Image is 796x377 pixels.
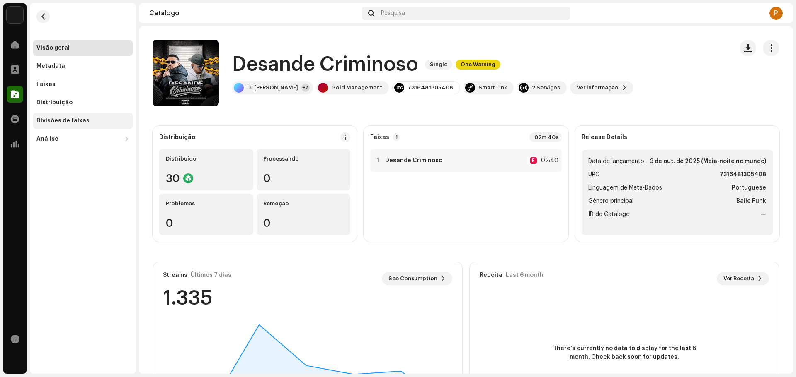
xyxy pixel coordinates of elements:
div: 02m 40s [529,132,562,142]
div: Catálogo [149,10,358,17]
div: Metadata [36,63,65,70]
strong: Faixas [370,134,389,141]
span: UPC [588,170,599,180]
h1: Desande Criminoso [232,51,418,78]
re-m-nav-dropdown: Análise [33,131,133,147]
re-m-nav-item: Visão geral [33,40,133,56]
div: Smart Link [478,84,507,91]
re-m-nav-item: Distribuição [33,94,133,111]
strong: Release Details [582,134,627,141]
span: See Consumption [388,270,437,287]
div: Últimos 7 dias [191,272,231,279]
div: 2 Serviços [532,84,560,91]
div: 02:40 [540,156,558,166]
div: Análise [36,136,58,142]
strong: 7316481305408 [720,170,766,180]
div: Problemas [166,200,247,207]
span: There's currently no data to display for the last 6 month. Check back soon for updates. [550,344,699,362]
re-m-nav-item: Faixas [33,76,133,93]
div: P [769,7,783,20]
span: One Warning [456,60,500,70]
div: Last 6 month [506,272,544,279]
div: Faixas [36,81,56,88]
button: See Consumption [382,272,452,285]
div: E [530,157,537,164]
div: +2 [301,84,310,92]
strong: Baile Funk [736,196,766,206]
div: Divisões de faixas [36,118,90,124]
button: Ver Receita [717,272,769,285]
div: 7316481305408 [408,84,453,91]
span: Linguagem de Meta-Dados [588,183,662,193]
strong: Portuguese [732,183,766,193]
div: Distribuição [36,99,73,106]
strong: — [761,209,766,219]
div: Streams [163,272,187,279]
re-m-nav-item: Divisões de faixas [33,113,133,129]
div: DJ [PERSON_NAME] [247,84,298,91]
strong: Desande Criminoso [385,157,442,164]
div: Processando [263,156,344,162]
div: Gold Management [331,84,382,91]
span: Data de lançamento [588,156,644,166]
div: Receita [480,272,502,279]
re-m-nav-item: Metadata [33,58,133,74]
span: Pesquisa [381,10,405,17]
div: Distribuído [166,156,247,162]
button: Ver informação [570,81,633,94]
img: 730b9dfe-18b5-4111-b483-f30b0c182d82 [7,7,23,23]
span: Ver Receita [723,270,754,287]
div: Distribuição [159,134,195,141]
p-badge: 1 [393,134,400,141]
span: Gênero principal [588,196,633,206]
span: ID de Catálogo [588,209,630,219]
span: Single [425,60,452,70]
span: Ver informação [577,79,619,96]
div: Visão geral [36,45,70,51]
div: Remoção [263,200,344,207]
strong: 3 de out. de 2025 (Meia-noite no mundo) [650,156,766,166]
